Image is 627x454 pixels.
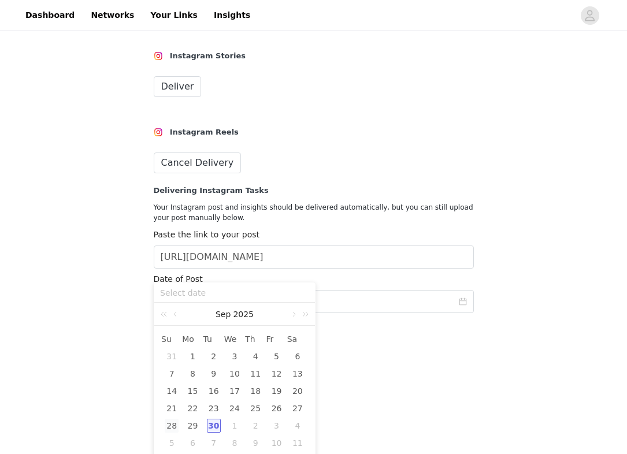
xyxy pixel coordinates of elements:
div: 2 [207,349,221,363]
div: 4 [248,349,262,363]
div: 5 [165,436,179,450]
div: 20 [291,384,305,398]
th: Fri [266,330,287,348]
div: 26 [270,401,284,415]
strong: Delivering Instagram Tasks [154,186,269,195]
th: Sun [161,330,182,348]
td: September 25, 2025 [245,400,266,417]
div: 8 [228,436,242,450]
label: Paste the link to your post [154,230,260,239]
div: 8 [185,367,199,381]
td: September 3, 2025 [224,348,245,365]
td: October 1, 2025 [224,417,245,434]
input: Select date [160,286,309,299]
a: Networks [84,2,141,28]
div: 15 [185,384,199,398]
td: September 7, 2025 [161,365,182,382]
div: 31 [165,349,179,363]
td: September 21, 2025 [161,400,182,417]
div: 3 [228,349,242,363]
div: 9 [207,367,221,381]
td: October 3, 2025 [266,417,287,434]
span: Tu [203,334,224,344]
td: September 9, 2025 [203,365,224,382]
td: October 10, 2025 [266,434,287,452]
div: 24 [228,401,242,415]
div: 5 [270,349,284,363]
td: September 4, 2025 [245,348,266,365]
span: Deliver [161,80,194,94]
td: September 6, 2025 [287,348,308,365]
td: September 23, 2025 [203,400,224,417]
td: September 26, 2025 [266,400,287,417]
div: 6 [291,349,305,363]
span: Su [161,334,182,344]
td: October 4, 2025 [287,417,308,434]
strong: Instagram Reels [170,128,239,136]
td: August 31, 2025 [161,348,182,365]
input: https://www.instagram.com/p/gY8rhj [154,245,474,269]
a: Insights [207,2,257,28]
div: 27 [291,401,305,415]
span: Cancel Delivery [161,156,234,170]
td: September 12, 2025 [266,365,287,382]
div: 9 [248,436,262,450]
td: September 13, 2025 [287,365,308,382]
td: October 9, 2025 [245,434,266,452]
div: 1 [185,349,199,363]
div: 1 [228,419,242,433]
td: October 11, 2025 [287,434,308,452]
div: 7 [207,436,221,450]
div: 10 [228,367,242,381]
td: October 2, 2025 [245,417,266,434]
span: Fr [266,334,287,344]
div: 30 [207,419,221,433]
td: September 5, 2025 [266,348,287,365]
div: 17 [228,384,242,398]
td: October 6, 2025 [182,434,203,452]
td: September 8, 2025 [182,365,203,382]
div: 4 [291,419,305,433]
td: October 7, 2025 [203,434,224,452]
div: 19 [270,384,284,398]
th: Thu [245,330,266,348]
a: Next month (PageDown) [288,303,298,326]
span: Sa [287,334,308,344]
th: Tue [203,330,224,348]
th: Mon [182,330,203,348]
td: September 28, 2025 [161,417,182,434]
div: 29 [185,419,199,433]
div: 6 [185,436,199,450]
div: 16 [207,384,221,398]
i: icon: calendar [459,297,467,306]
td: September 19, 2025 [266,382,287,400]
div: 28 [165,419,179,433]
td: September 2, 2025 [203,348,224,365]
div: 10 [270,436,284,450]
td: September 22, 2025 [182,400,203,417]
div: 14 [165,384,179,398]
td: September 24, 2025 [224,400,245,417]
span: Th [245,334,266,344]
a: 2025 [232,303,255,326]
strong: Instagram Stories [170,51,246,60]
label: Date of Post [154,274,203,284]
td: September 20, 2025 [287,382,308,400]
td: September 15, 2025 [182,382,203,400]
span: Mo [182,334,203,344]
div: 13 [291,367,305,381]
div: 7 [165,367,179,381]
span: We [224,334,245,344]
div: 2 [248,419,262,433]
a: Last year (Control + left) [158,303,173,326]
p: Your Instagram post and insights should be delivered automatically, but you can still upload your... [154,202,474,223]
div: avatar [584,6,595,25]
div: 23 [207,401,221,415]
img: Instagram Icon [154,51,163,61]
td: October 8, 2025 [224,434,245,452]
td: September 29, 2025 [182,417,203,434]
td: September 10, 2025 [224,365,245,382]
a: Your Links [143,2,205,28]
td: September 14, 2025 [161,382,182,400]
a: Sep [214,303,232,326]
